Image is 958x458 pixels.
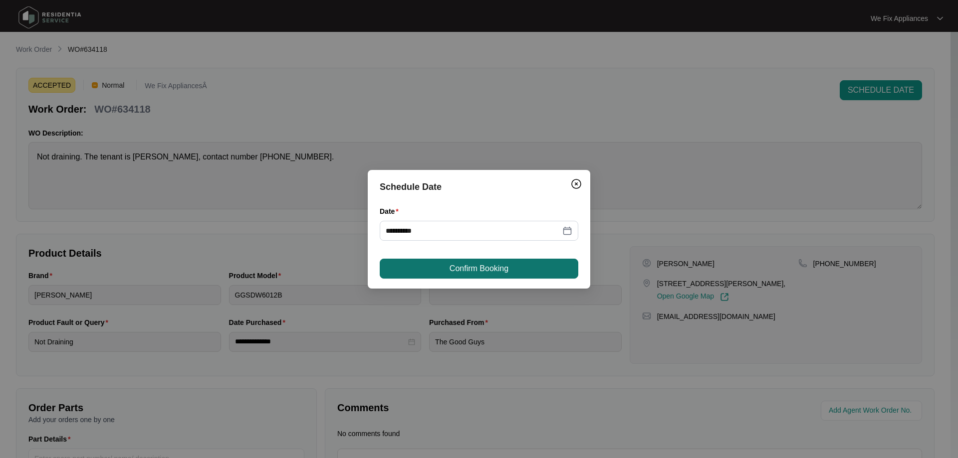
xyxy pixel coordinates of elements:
span: Confirm Booking [450,263,508,275]
button: Confirm Booking [380,259,578,279]
input: Date [386,225,560,236]
img: closeCircle [570,178,582,190]
button: Close [568,176,584,192]
label: Date [380,206,403,216]
div: Schedule Date [380,180,578,194]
